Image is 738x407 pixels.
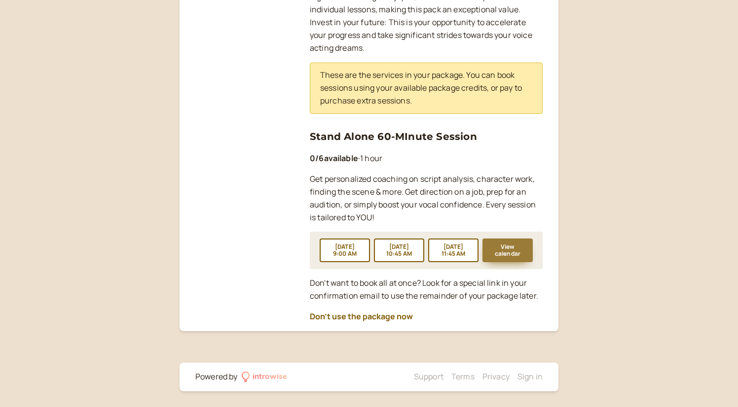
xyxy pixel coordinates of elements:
p: Don't want to book all at once? Look for a special link in your confirmation email to use the rem... [310,277,543,303]
a: Terms [451,371,475,382]
p: These are the services in your package. You can book sessions using your available package credit... [320,69,532,107]
div: introwise [253,371,287,383]
h3: Stand Alone 60-MInute Session [310,129,543,144]
button: [DATE]11:45 AM [428,238,479,262]
a: Sign in [517,371,543,382]
button: [DATE]10:45 AM [374,238,424,262]
button: [DATE]9:00 AM [320,238,370,262]
div: Powered by [195,371,238,383]
a: Support [414,371,443,382]
p: Get personalized coaching on script analysis, character work, finding the scene & more. Get direc... [310,173,543,224]
a: Privacy [482,371,510,382]
span: · [358,153,360,164]
a: introwise [242,371,288,383]
b: 0 / 6 available [310,153,358,164]
button: Don't use the package now [310,312,413,321]
p: 1 hour [310,152,543,165]
button: View calendar [482,238,533,262]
